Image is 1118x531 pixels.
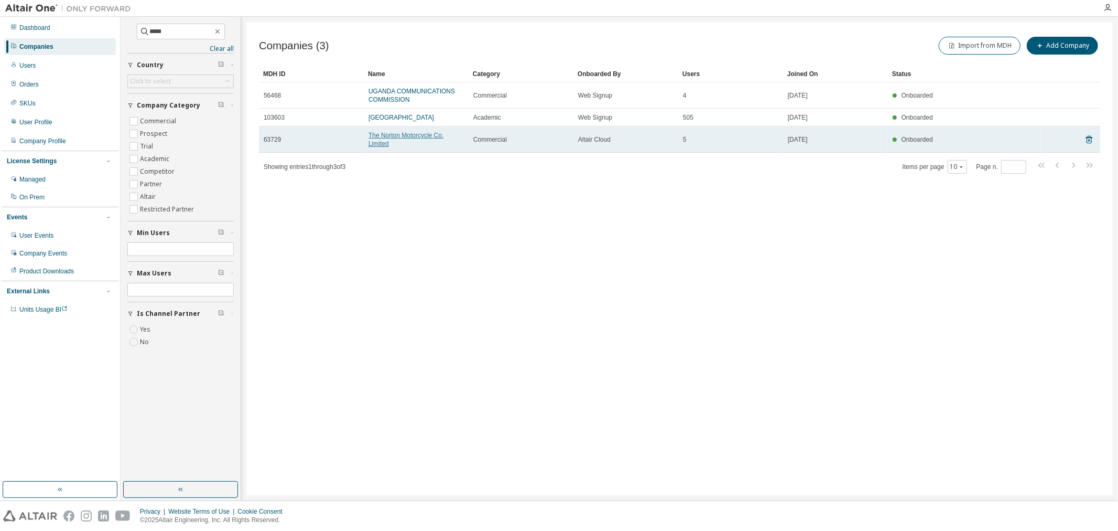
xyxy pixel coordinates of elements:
div: Status [892,66,1037,82]
span: Units Usage BI [19,306,68,313]
button: Add Company [1027,37,1098,55]
img: Altair One [5,3,136,14]
img: linkedin.svg [98,511,109,522]
span: Altair Cloud [578,135,611,144]
div: Company Events [19,249,67,258]
div: Cookie Consent [237,507,288,516]
div: Company Profile [19,137,66,145]
label: Competitor [140,165,177,178]
a: UGANDA COMMUNICATIONS COMMISSION [368,88,455,103]
span: Web Signup [578,113,612,122]
span: 56468 [264,91,281,100]
div: Events [7,213,27,221]
span: Web Signup [578,91,612,100]
span: Clear filter [218,101,224,110]
button: Is Channel Partner [127,302,234,325]
label: Commercial [140,115,178,128]
label: Yes [140,323,153,336]
button: Min Users [127,221,234,245]
div: Joined On [787,66,884,82]
label: Trial [140,140,155,153]
div: Click to select [128,75,233,88]
span: Items per page [903,160,967,174]
div: Dashboard [19,24,50,32]
img: instagram.svg [81,511,92,522]
button: Company Category [127,94,234,117]
span: 4 [683,91,687,100]
label: Altair [140,190,158,203]
span: Companies (3) [259,40,329,52]
label: Partner [140,178,164,190]
div: SKUs [19,99,36,108]
label: No [140,336,151,348]
span: [DATE] [788,91,808,100]
span: Max Users [137,269,171,278]
a: [GEOGRAPHIC_DATA] [368,114,434,121]
span: 63729 [264,135,281,144]
div: Click to select [130,77,171,86]
span: Min Users [137,229,170,237]
span: Onboarded [902,136,933,143]
span: Commercial [473,91,507,100]
span: Clear filter [218,229,224,237]
span: Commercial [473,135,507,144]
span: 5 [683,135,687,144]
span: [DATE] [788,135,808,144]
label: Restricted Partner [140,203,196,216]
img: youtube.svg [115,511,131,522]
div: Privacy [140,507,168,516]
div: Companies [19,43,53,51]
span: Clear filter [218,310,224,318]
div: Managed [19,175,46,184]
img: facebook.svg [63,511,74,522]
button: 10 [950,163,964,171]
span: Academic [473,113,501,122]
span: Page n. [976,160,1026,174]
span: Onboarded [902,114,933,121]
label: Academic [140,153,171,165]
span: Onboarded [902,92,933,99]
div: Category [473,66,569,82]
div: Product Downloads [19,267,74,275]
a: The Norton Motorcycle Co. Limited [368,132,443,147]
span: Company Category [137,101,200,110]
a: Clear all [127,45,234,53]
span: Clear filter [218,269,224,278]
div: Users [682,66,779,82]
span: Clear filter [218,61,224,69]
span: Is Channel Partner [137,310,200,318]
span: 505 [683,113,693,122]
div: User Profile [19,118,52,126]
div: Website Terms of Use [168,507,237,516]
span: Country [137,61,164,69]
span: [DATE] [788,113,808,122]
button: Country [127,54,234,77]
div: Name [368,66,464,82]
span: Showing entries 1 through 3 of 3 [264,163,345,171]
div: User Events [19,231,53,240]
div: Onboarded By [578,66,674,82]
div: Users [19,61,36,70]
span: 103603 [264,113,285,122]
div: On Prem [19,193,45,201]
label: Prospect [140,128,169,140]
img: altair_logo.svg [3,511,57,522]
div: MDH ID [263,66,360,82]
div: External Links [7,287,50,295]
button: Max Users [127,262,234,285]
div: License Settings [7,157,57,165]
p: © 2025 Altair Engineering, Inc. All Rights Reserved. [140,516,289,525]
div: Orders [19,80,39,89]
button: Import from MDH [939,37,1021,55]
